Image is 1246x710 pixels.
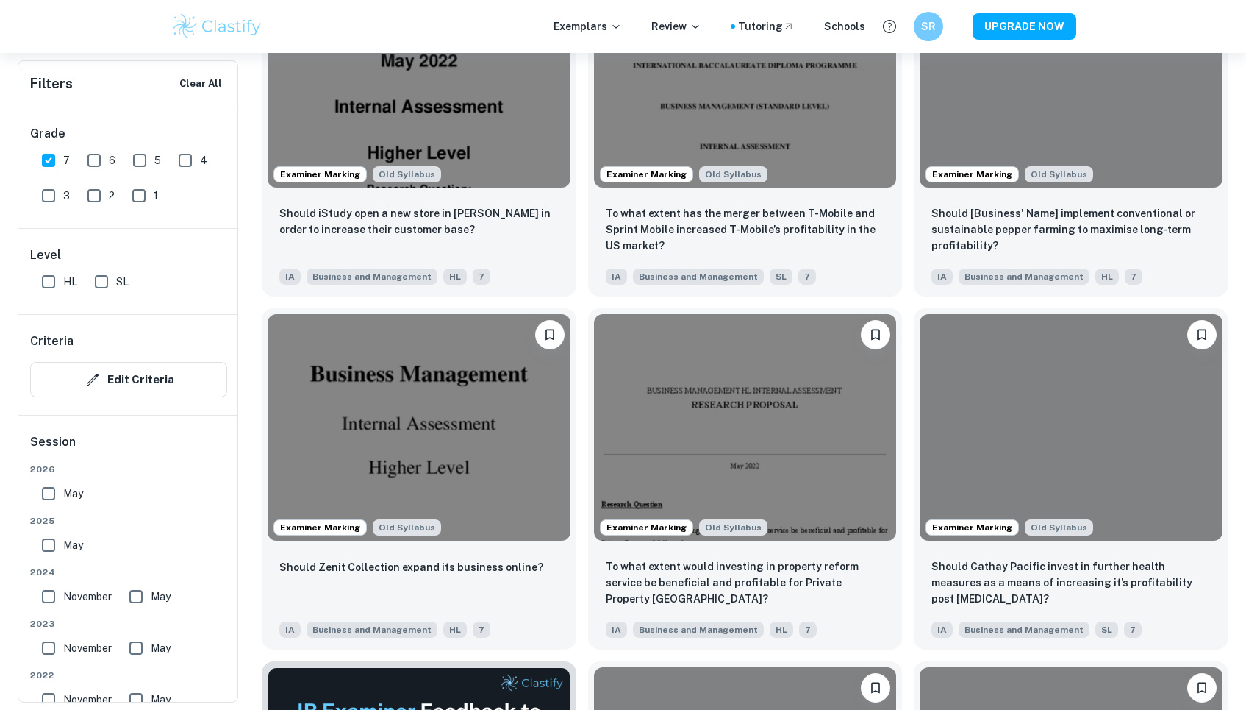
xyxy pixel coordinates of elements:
a: Tutoring [738,18,795,35]
p: To what extent has the merger between T-Mobile and Sprint Mobile increased T-Mobile’s profitabili... [606,205,885,254]
span: Old Syllabus [699,519,767,536]
h6: SR [920,18,937,35]
span: IA [279,269,301,285]
span: SL [770,269,792,285]
p: Should Zenit Collection expand its business online? [279,559,543,575]
button: Clear All [176,73,226,95]
span: May [151,692,171,708]
p: Exemplars [554,18,622,35]
span: 7 [798,269,816,285]
span: 1 [154,188,158,204]
button: Bookmark [1187,673,1217,703]
span: HL [443,269,467,285]
span: 2026 [30,463,227,476]
div: Starting from the May 2024 session, the Business IA requirements have changed. It's OK to refer t... [699,519,767,536]
span: 7 [63,152,70,168]
img: Business and Management IA example thumbnail: Should Zenit Collection expand its busin [268,314,570,542]
span: Examiner Marking [926,168,1018,181]
span: HL [770,622,793,638]
span: HL [443,622,467,638]
span: Business and Management [633,269,764,285]
span: Examiner Marking [601,168,692,181]
h6: Level [30,246,227,264]
img: Business and Management IA example thumbnail: To what extent would investing in proper [594,314,897,542]
button: UPGRADE NOW [973,13,1076,40]
div: Starting from the May 2024 session, the Business IA requirements have changed. It's OK to refer t... [373,519,441,536]
a: Examiner MarkingStarting from the May 2024 session, the Business IA requirements have changed. It... [914,308,1228,650]
span: 7 [1125,269,1142,285]
span: 7 [473,269,490,285]
p: To what extent would investing in property reform service be beneficial and profitable for Privat... [606,558,885,607]
button: Bookmark [535,320,565,349]
p: Should [Business' Name] implement conventional or sustainable pepper farming to maximise long-ter... [931,205,1211,254]
span: Old Syllabus [373,519,441,536]
div: Starting from the May 2024 session, the Business IA requirements have changed. It's OK to refer t... [1025,519,1093,536]
span: May [151,589,171,605]
span: 3 [63,188,70,204]
button: SR [914,12,943,41]
span: Examiner Marking [926,521,1018,534]
div: Starting from the May 2024 session, the Business IA requirements have changed. It's OK to refer t... [699,166,767,182]
p: Should Cathay Pacific invest in further health measures as a means of increasing it’s profitabili... [931,558,1211,607]
span: Old Syllabus [1025,519,1093,536]
img: Clastify logo [171,12,264,41]
h6: Criteria [30,333,74,350]
span: May [63,486,83,502]
span: Old Syllabus [1025,166,1093,182]
span: IA [279,622,301,638]
span: 2024 [30,566,227,579]
span: IA [606,622,627,638]
div: Starting from the May 2024 session, the Business IA requirements have changed. It's OK to refer t... [373,166,441,182]
p: Should iStudy open a new store in Mong Kok in order to increase their customer base? [279,205,559,238]
p: Review [651,18,701,35]
span: Business and Management [307,622,437,638]
span: 2023 [30,617,227,631]
span: November [63,640,112,656]
span: IA [606,269,627,285]
span: SL [1095,622,1118,638]
span: IA [931,622,953,638]
button: Edit Criteria [30,362,227,397]
span: Examiner Marking [274,168,366,181]
h6: Grade [30,125,227,143]
div: Starting from the May 2024 session, the Business IA requirements have changed. It's OK to refer t... [1025,166,1093,182]
span: 5 [154,152,161,168]
span: 2025 [30,514,227,528]
button: Bookmark [861,673,890,703]
a: Schools [824,18,865,35]
button: Bookmark [1187,320,1217,349]
button: Bookmark [861,320,890,349]
span: Examiner Marking [601,521,692,534]
span: 6 [109,152,115,168]
span: 7 [799,622,817,638]
span: SL [116,274,129,290]
span: IA [931,269,953,285]
span: November [63,589,112,605]
span: 2 [109,188,115,204]
span: 2022 [30,669,227,682]
span: Old Syllabus [699,166,767,182]
span: HL [1095,269,1119,285]
h6: Filters [30,74,73,94]
span: 4 [200,152,207,168]
span: 7 [473,622,490,638]
span: 7 [1124,622,1142,638]
span: Business and Management [959,269,1089,285]
span: Examiner Marking [274,521,366,534]
a: Examiner MarkingStarting from the May 2024 session, the Business IA requirements have changed. It... [262,308,576,650]
h6: Session [30,433,227,463]
span: November [63,692,112,708]
span: May [63,537,83,553]
span: Business and Management [307,269,437,285]
span: Business and Management [633,622,764,638]
a: Examiner MarkingStarting from the May 2024 session, the Business IA requirements have changed. It... [588,308,903,650]
span: Business and Management [959,622,1089,638]
button: Help and Feedback [877,14,902,39]
span: Old Syllabus [373,166,441,182]
span: HL [63,274,77,290]
span: May [151,640,171,656]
